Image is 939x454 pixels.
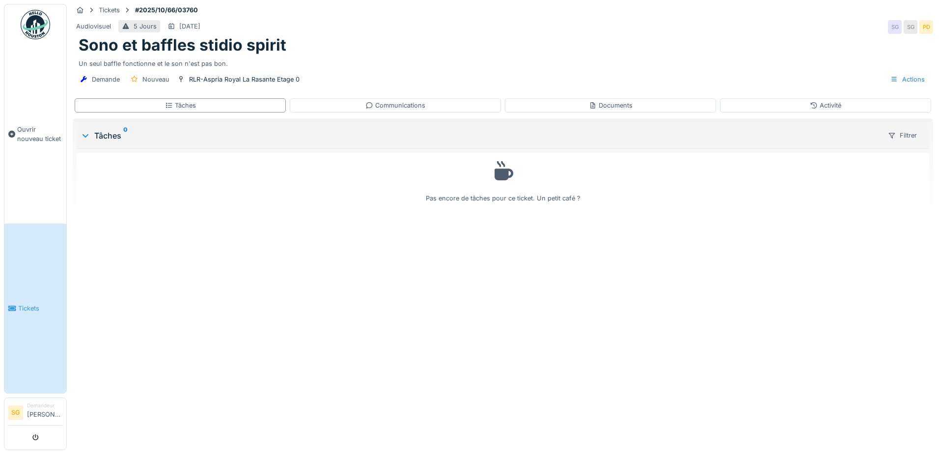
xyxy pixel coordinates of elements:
[904,20,917,34] div: SG
[123,130,128,142] sup: 0
[134,22,157,31] div: 5 Jours
[92,75,120,84] div: Demande
[18,304,62,313] span: Tickets
[79,36,286,55] h1: Sono et baffles stidio spirit
[810,101,841,110] div: Activité
[27,402,62,423] li: [PERSON_NAME]
[83,157,923,203] div: Pas encore de tâches pour ce ticket. Un petit café ?
[76,22,111,31] div: Audiovisuel
[886,72,929,86] div: Actions
[8,402,62,426] a: SG Demandeur[PERSON_NAME]
[4,45,66,224] a: Ouvrir nouveau ticket
[99,5,120,15] div: Tickets
[189,75,300,84] div: RLR-Aspria Royal La Rasante Etage 0
[179,22,200,31] div: [DATE]
[8,405,23,420] li: SG
[589,101,633,110] div: Documents
[884,128,921,142] div: Filtrer
[27,402,62,409] div: Demandeur
[142,75,169,84] div: Nouveau
[21,10,50,39] img: Badge_color-CXgf-gQk.svg
[17,125,62,143] span: Ouvrir nouveau ticket
[4,224,66,393] a: Tickets
[888,20,902,34] div: SG
[919,20,933,34] div: PD
[365,101,425,110] div: Communications
[165,101,196,110] div: Tâches
[131,5,202,15] strong: #2025/10/66/03760
[79,55,927,68] div: Un seul baffle fonctionne et le son n'est pas bon.
[81,130,880,142] div: Tâches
